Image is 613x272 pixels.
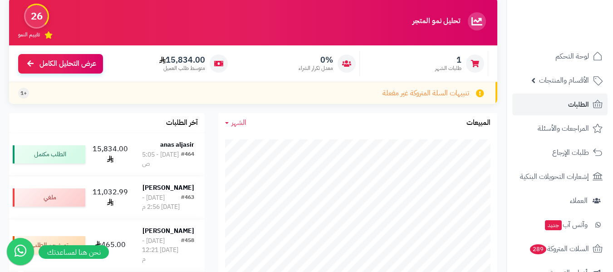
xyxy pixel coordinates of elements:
[13,145,85,163] div: الطلب مكتمل
[512,238,608,260] a: السلات المتروكة289
[299,64,333,72] span: معدل تكرار الشراء
[512,142,608,163] a: طلبات الإرجاع
[181,150,194,168] div: #464
[538,122,589,135] span: المراجعات والأسئلة
[142,150,181,168] div: [DATE] - 5:05 ص
[89,219,132,271] td: 465.00
[225,118,246,128] a: الشهر
[181,193,194,212] div: #463
[512,94,608,115] a: الطلبات
[13,188,85,207] div: ملغي
[160,140,194,149] strong: anas aljasir
[20,89,27,97] span: +1
[530,244,546,254] span: 289
[512,118,608,139] a: المراجعات والأسئلة
[512,45,608,67] a: لوحة التحكم
[142,183,194,193] strong: [PERSON_NAME]
[568,98,589,111] span: الطلبات
[39,59,96,69] span: عرض التحليل الكامل
[512,190,608,212] a: العملاء
[545,220,562,230] span: جديد
[142,237,181,264] div: [DATE] - [DATE] 12:21 م
[89,133,132,176] td: 15,834.00
[539,74,589,87] span: الأقسام والمنتجات
[159,55,205,65] span: 15,834.00
[412,17,460,25] h3: تحليل نمو المتجر
[512,166,608,188] a: إشعارات التحويلات البنكية
[142,193,181,212] div: [DATE] - [DATE] 2:56 م
[512,214,608,236] a: وآتس آبجديد
[18,31,40,39] span: تقييم النمو
[520,170,589,183] span: إشعارات التحويلات البنكية
[142,226,194,236] strong: [PERSON_NAME]
[181,237,194,264] div: #458
[555,50,589,63] span: لوحة التحكم
[299,55,333,65] span: 0%
[383,88,469,99] span: تنبيهات السلة المتروكة غير مفعلة
[231,117,246,128] span: الشهر
[466,119,490,127] h3: المبيعات
[570,194,588,207] span: العملاء
[13,236,85,254] div: تم شحن الطلب
[529,242,589,255] span: السلات المتروكة
[166,119,198,127] h3: آخر الطلبات
[544,218,588,231] span: وآتس آب
[552,146,589,159] span: طلبات الإرجاع
[435,64,461,72] span: طلبات الشهر
[89,176,132,219] td: 11,032.99
[435,55,461,65] span: 1
[18,54,103,74] a: عرض التحليل الكامل
[159,64,205,72] span: متوسط طلب العميل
